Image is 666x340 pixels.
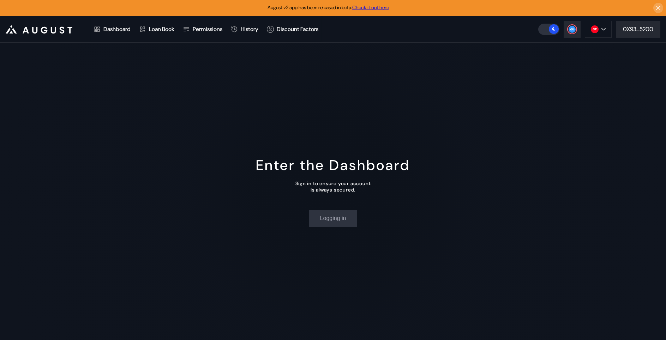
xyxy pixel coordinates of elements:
[179,16,227,42] a: Permissions
[241,25,258,33] div: History
[103,25,131,33] div: Dashboard
[616,21,660,38] button: 0X93...5200
[135,16,179,42] a: Loan Book
[295,180,371,193] div: Sign in to ensure your account is always secured.
[591,25,599,33] img: chain logo
[263,16,323,42] a: Discount Factors
[585,21,612,38] button: chain logo
[149,25,174,33] div: Loan Book
[89,16,135,42] a: Dashboard
[623,25,653,33] div: 0X93...5200
[227,16,263,42] a: History
[193,25,222,33] div: Permissions
[277,25,318,33] div: Discount Factors
[309,210,358,227] button: Logging in
[268,4,389,11] span: August v2 app has been released in beta.
[352,4,389,11] a: Check it out here
[256,156,410,174] div: Enter the Dashboard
